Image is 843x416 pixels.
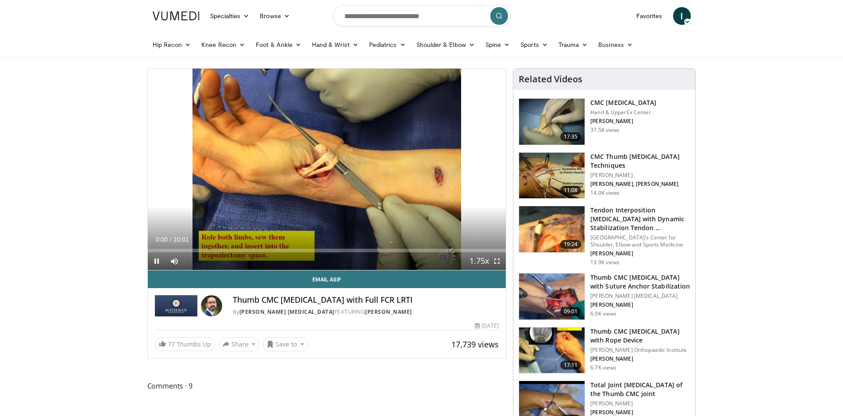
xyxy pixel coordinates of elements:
p: [PERSON_NAME] [590,118,656,125]
img: 54618_0000_3.png.150x105_q85_crop-smart_upscale.jpg [519,99,585,145]
a: Favorites [631,7,668,25]
div: [DATE] [475,322,499,330]
p: [PERSON_NAME] Orthopaedic Institute [590,347,690,354]
span: 10:01 [173,236,189,243]
a: 17:35 CMC [MEDICAL_DATA] Hand & UpperEx Center [PERSON_NAME] 37.5K views [519,98,690,145]
button: Mute [166,252,183,270]
a: Hip Recon [147,36,196,54]
p: [PERSON_NAME] [590,301,690,308]
h4: Thumb CMC [MEDICAL_DATA] with Full FCR LRTI [233,295,499,305]
span: / [170,236,172,243]
h4: Related Videos [519,74,582,85]
h3: Thumb CMC [MEDICAL_DATA] with Rope Device [590,327,690,345]
span: 77 [168,340,175,348]
video-js: Video Player [148,69,506,270]
p: 6.7K views [590,364,616,371]
img: 3dd28f59-120c-44a4-8b3f-33a431ef1eb2.150x105_q85_crop-smart_upscale.jpg [519,327,585,374]
img: 08bc6ee6-87c4-498d-b9ad-209c97b58688.150x105_q85_crop-smart_upscale.jpg [519,153,585,199]
a: Trauma [553,36,593,54]
span: 11:08 [560,186,581,195]
a: Email Asif [148,270,506,288]
a: Shoulder & Elbow [411,36,480,54]
button: Share [219,337,260,351]
button: Pause [148,252,166,270]
a: Pediatrics [364,36,411,54]
img: VuMedi Logo [153,12,200,20]
p: [PERSON_NAME] [590,172,690,179]
p: [PERSON_NAME] [590,355,690,362]
a: Spine [480,36,515,54]
p: [PERSON_NAME] [590,400,690,407]
h3: Thumb CMC [MEDICAL_DATA] with Suture Anchor Stabilization [590,273,690,291]
a: Foot & Ankle [250,36,307,54]
a: Browse [254,7,295,25]
h3: CMC [MEDICAL_DATA] [590,98,656,107]
a: I [673,7,691,25]
img: Avatar [201,295,222,316]
p: [PERSON_NAME] [590,409,690,416]
p: Hand & UpperEx Center [590,109,656,116]
a: Business [593,36,638,54]
a: Hand & Wrist [307,36,364,54]
button: Fullscreen [488,252,506,270]
h3: CMC Thumb [MEDICAL_DATA] Techniques [590,152,690,170]
a: [PERSON_NAME] [MEDICAL_DATA] [239,308,335,316]
a: 09:01 Thumb CMC [MEDICAL_DATA] with Suture Anchor Stabilization [PERSON_NAME] [MEDICAL_DATA] [PER... [519,273,690,320]
a: Sports [515,36,553,54]
img: rosenwasser_basal_joint_1.png.150x105_q85_crop-smart_upscale.jpg [519,206,585,252]
a: 77 Thumbs Up [155,337,215,351]
input: Search topics, interventions [333,5,510,27]
p: [PERSON_NAME] [MEDICAL_DATA] [590,293,690,300]
a: Knee Recon [196,36,250,54]
div: Progress Bar [148,249,506,252]
p: 13.9K views [590,259,620,266]
p: [PERSON_NAME] [590,250,690,257]
span: 0:00 [156,236,168,243]
a: Specialties [205,7,255,25]
div: By FEATURING [233,308,499,316]
button: Save to [263,337,308,351]
a: 19:24 Tendon Interposition [MEDICAL_DATA] with Dynamic Stabilization Tendon … [GEOGRAPHIC_DATA]'s... [519,206,690,266]
a: 17:11 Thumb CMC [MEDICAL_DATA] with Rope Device [PERSON_NAME] Orthopaedic Institute [PERSON_NAME]... [519,327,690,374]
span: Comments 9 [147,380,507,392]
span: 17:11 [560,361,581,370]
p: [PERSON_NAME], [PERSON_NAME] [590,181,690,188]
p: 14.0K views [590,189,620,196]
span: 19:24 [560,240,581,249]
h3: Total Joint [MEDICAL_DATA] of the Thumb CMC joint [590,381,690,398]
img: Rothman Hand Surgery [155,295,197,316]
a: [PERSON_NAME] [365,308,412,316]
a: 11:08 CMC Thumb [MEDICAL_DATA] Techniques [PERSON_NAME] [PERSON_NAME], [PERSON_NAME] 14.0K views [519,152,690,199]
span: 17:35 [560,132,581,141]
span: 09:01 [560,307,581,316]
p: 37.5K views [590,127,620,134]
p: [GEOGRAPHIC_DATA]'s Center for Shoulder, Elbow and Sports Medicine [590,234,690,248]
button: Playback Rate [470,252,488,270]
h3: Tendon Interposition [MEDICAL_DATA] with Dynamic Stabilization Tendon … [590,206,690,232]
p: 6.9K views [590,310,616,317]
span: 17,739 views [451,339,499,350]
img: 6c4ab8d9-ead7-46ab-bb92-4bf4fe9ee6dd.150x105_q85_crop-smart_upscale.jpg [519,273,585,320]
